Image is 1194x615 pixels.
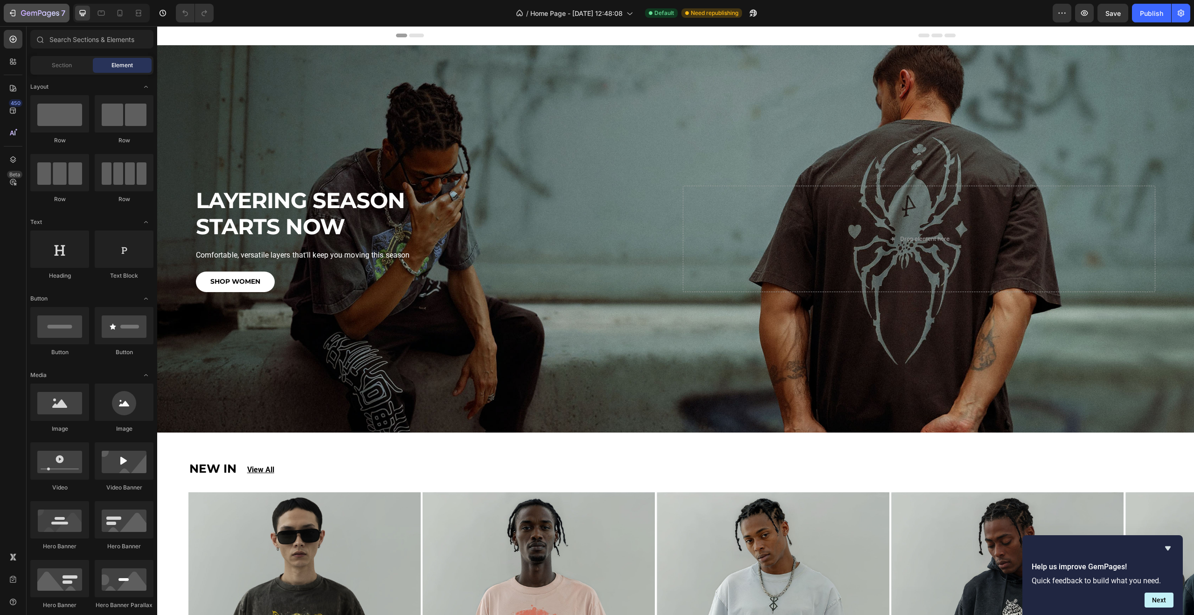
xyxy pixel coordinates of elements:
h2: NEW IN [31,434,80,450]
span: Button [30,294,48,303]
span: Layout [30,83,49,91]
span: Text [30,218,42,226]
div: Button [95,348,153,356]
div: 450 [9,99,22,107]
button: Next question [1145,593,1173,608]
div: Row [30,136,89,145]
span: Toggle open [139,368,153,383]
span: Toggle open [139,291,153,306]
div: Image [30,425,89,433]
span: / [526,8,528,18]
div: Button [30,348,89,356]
div: Video Banner [95,483,153,492]
span: Save [1105,9,1121,17]
strong: View All [90,439,117,448]
div: Hero Banner [95,542,153,551]
button: Publish [1132,4,1171,22]
span: Media [30,371,47,379]
span: Default [654,9,674,17]
div: Heading [30,272,89,280]
h2: Help us improve GemPages! [1032,561,1173,573]
div: Text Block [95,272,153,280]
div: Image [95,425,153,433]
div: Help us improve GemPages! [1032,543,1173,608]
div: Row [95,136,153,145]
div: Hero Banner [30,601,89,609]
div: Drop element here [743,209,792,217]
button: Hide survey [1162,543,1173,554]
div: Row [95,195,153,203]
div: Hero Banner [30,542,89,551]
span: Section [52,61,72,70]
div: Undo/Redo [176,4,214,22]
span: Toggle open [139,79,153,94]
p: Quick feedback to build what you need. [1032,576,1173,585]
span: Element [111,61,133,70]
input: Search Sections & Elements [30,30,153,49]
span: Need republishing [691,9,738,17]
div: Beta [7,171,22,178]
div: Video [30,483,89,492]
div: Row [30,195,89,203]
button: 7 [4,4,69,22]
iframe: Design area [157,26,1194,615]
span: Toggle open [139,215,153,230]
p: 7 [61,7,65,19]
div: Hero Banner Parallax [95,601,153,609]
div: Publish [1140,8,1163,18]
span: Home Page - [DATE] 12:48:08 [530,8,623,18]
button: Save [1097,4,1128,22]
